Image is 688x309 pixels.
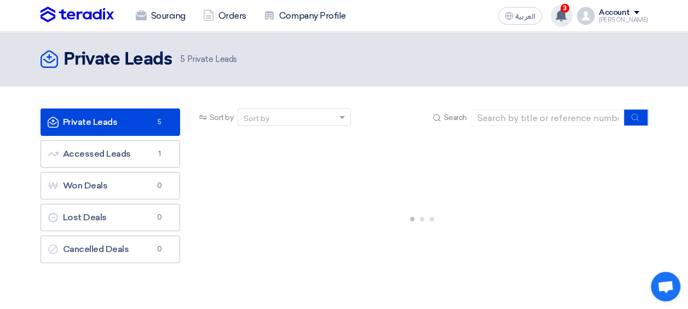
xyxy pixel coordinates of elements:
[153,117,166,128] span: 5
[244,113,269,124] div: Sort by
[63,49,172,71] h2: Private Leads
[41,172,180,199] a: Won Deals0
[153,148,166,159] span: 1
[153,212,166,223] span: 0
[41,140,180,168] a: Accessed Leads1
[181,54,185,64] span: 5
[41,7,114,23] img: Teradix logo
[41,204,180,231] a: Lost Deals0
[599,8,630,18] div: Account
[153,180,166,191] span: 0
[599,17,648,23] div: [PERSON_NAME]
[210,112,234,123] span: Sort by
[471,110,625,126] input: Search by title or reference number
[651,272,680,301] div: Open chat
[41,108,180,136] a: Private Leads5
[153,244,166,255] span: 0
[127,4,194,28] a: Sourcing
[516,13,535,20] span: العربية
[560,4,569,13] span: 3
[255,4,355,28] a: Company Profile
[194,4,255,28] a: Orders
[181,53,236,66] span: Private Leads
[498,7,542,25] button: العربية
[41,236,180,263] a: Cancelled Deals0
[443,112,466,123] span: Search
[577,7,594,25] img: profile_test.png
